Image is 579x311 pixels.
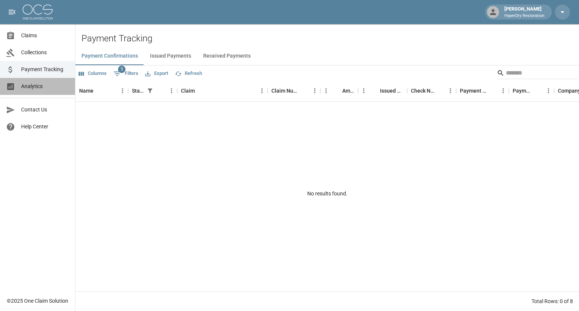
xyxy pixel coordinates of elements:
span: Analytics [21,82,69,90]
div: Check Number [411,80,434,101]
button: Received Payments [197,47,257,65]
button: Sort [532,85,543,96]
button: Sort [299,85,309,96]
button: Sort [369,85,380,96]
div: 1 active filter [145,85,155,96]
button: Sort [434,85,445,96]
button: Menu [309,85,320,96]
div: Claim Number [268,80,320,101]
button: Menu [498,85,509,96]
div: Claim [181,80,195,101]
button: Sort [195,85,205,96]
div: No results found. [75,102,579,286]
div: Issued Date [380,80,403,101]
div: Payment Type [509,80,554,101]
div: Name [79,80,93,101]
div: Name [75,80,128,101]
button: Refresh [173,68,204,79]
div: [PERSON_NAME] [501,5,547,19]
button: Show filters [112,68,140,80]
div: Search [497,67,577,81]
span: Claims [21,32,69,40]
h2: Payment Tracking [81,33,579,44]
button: Sort [332,85,342,96]
div: Claim Number [271,80,299,101]
button: Show filters [145,85,155,96]
button: Payment Confirmations [75,47,144,65]
span: Help Center [21,123,69,131]
button: Export [143,68,170,79]
div: Payment Type [513,80,532,101]
button: Sort [155,85,166,96]
div: Amount [320,80,358,101]
div: Check Number [407,80,456,101]
button: Menu [445,85,456,96]
button: Issued Payments [144,47,197,65]
button: Menu [543,85,554,96]
button: Select columns [77,68,109,79]
p: HyperDry Restoration [504,13,544,19]
div: dynamic tabs [75,47,579,65]
span: 1 [118,66,126,73]
span: Contact Us [21,106,69,114]
button: Menu [256,85,268,96]
span: Collections [21,49,69,56]
button: Menu [166,85,177,96]
div: Total Rows: 0 of 8 [532,297,573,305]
div: Status [128,80,177,101]
button: Menu [358,85,369,96]
button: Sort [487,85,498,96]
div: Status [132,80,145,101]
button: Menu [117,85,128,96]
button: Menu [320,85,332,96]
div: Claim [177,80,268,101]
span: Payment Tracking [21,66,69,73]
button: open drawer [5,5,20,20]
div: Amount [342,80,354,101]
button: Sort [93,85,104,96]
div: Payment Method [460,80,487,101]
div: © 2025 One Claim Solution [7,297,68,305]
div: Issued Date [358,80,407,101]
div: Payment Method [456,80,509,101]
img: ocs-logo-white-transparent.png [23,5,53,20]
